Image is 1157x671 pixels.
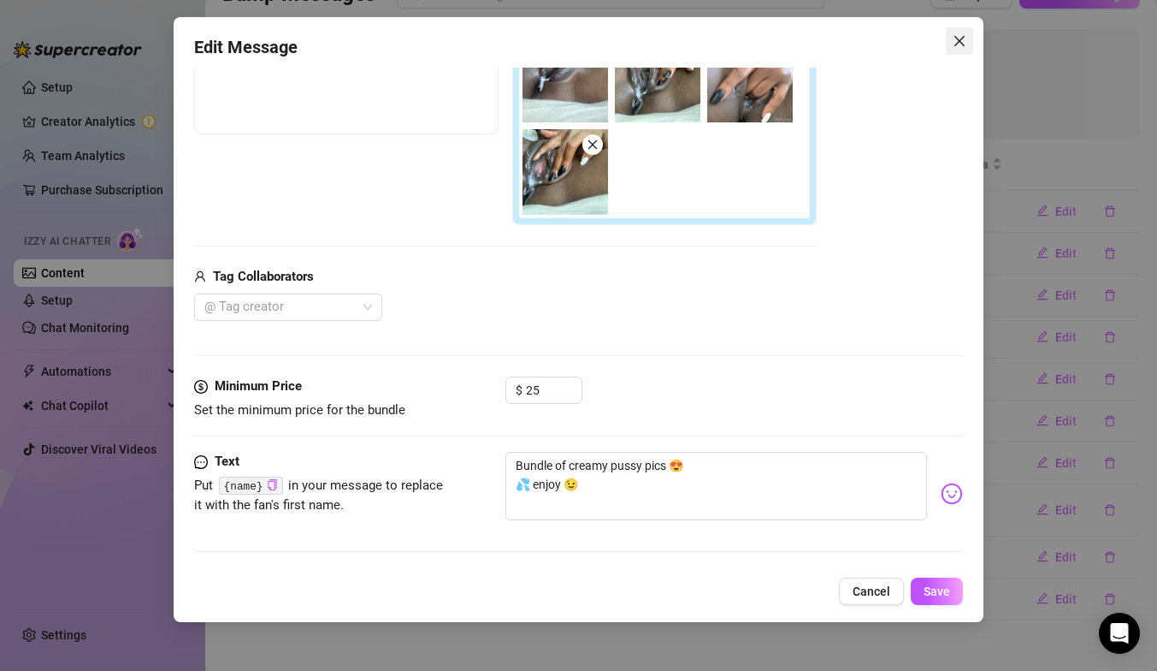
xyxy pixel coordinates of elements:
strong: Minimum Price [215,378,302,394]
button: Close [946,27,973,55]
img: media [615,37,700,122]
span: close [587,139,599,151]
span: message [194,452,208,472]
span: user [194,267,206,288]
img: media [522,37,608,122]
textarea: Bundle of creamy pussy pics 😍 💦 enjoy 😉 [505,452,927,520]
img: media [707,37,793,122]
span: Put in your message to replace it with the fan's first name. [194,478,444,514]
div: Open Intercom Messenger [1099,613,1140,654]
strong: Tag Collaborators [213,269,314,284]
span: Edit Message [194,34,298,61]
span: copy [267,479,278,490]
img: media [522,129,608,215]
code: {name} [219,477,283,495]
span: Close [946,34,973,48]
button: Save [911,578,963,605]
button: Click to Copy [267,479,278,492]
span: Set the minimum price for the bundle [194,402,405,418]
span: Save [924,585,950,598]
img: svg%3e [941,483,963,505]
button: Cancel [839,578,904,605]
span: dollar [194,377,208,397]
span: close [953,34,966,48]
strong: Text [215,454,239,469]
span: Cancel [853,585,890,598]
